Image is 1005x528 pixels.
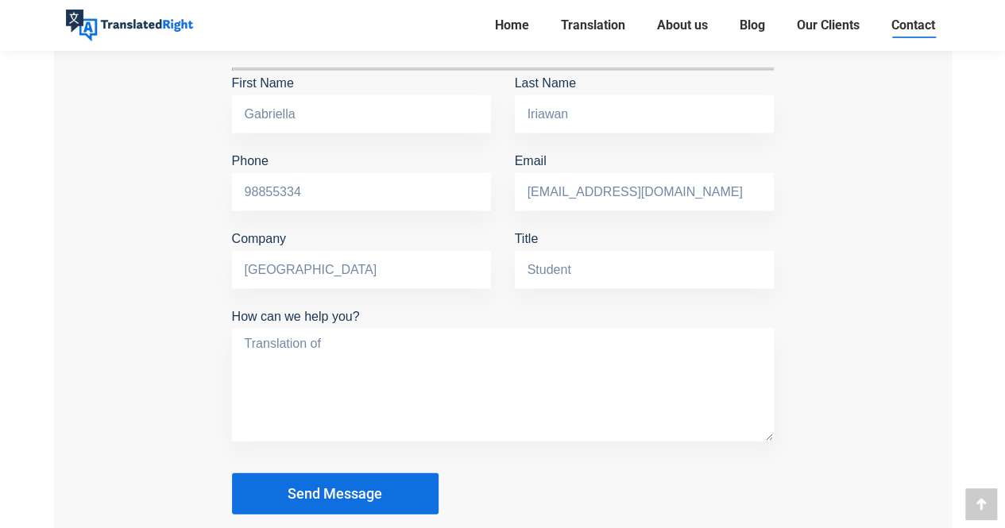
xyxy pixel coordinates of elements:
[288,485,382,501] span: Send Message
[232,67,774,514] form: Contact form
[515,75,774,120] label: Last Name
[797,17,860,33] span: Our Clients
[735,14,770,37] a: Blog
[66,10,193,41] img: Translated Right
[515,231,774,276] label: Title
[232,250,491,288] input: Company
[556,14,630,37] a: Translation
[792,14,864,37] a: Our Clients
[657,17,708,33] span: About us
[232,309,774,346] label: How can we help you?
[232,153,491,198] label: Phone
[515,153,774,198] label: Email
[515,172,774,210] input: Email
[232,231,491,276] label: Company
[515,94,774,133] input: Last Name
[232,472,439,514] button: Send Message
[490,14,534,37] a: Home
[887,14,940,37] a: Contact
[232,75,491,120] label: First Name
[495,17,529,33] span: Home
[891,17,935,33] span: Contact
[515,250,774,288] input: Title
[232,172,491,210] input: Phone
[561,17,625,33] span: Translation
[232,328,774,441] textarea: How can we help you?
[740,17,765,33] span: Blog
[232,94,491,133] input: First Name
[652,14,713,37] a: About us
